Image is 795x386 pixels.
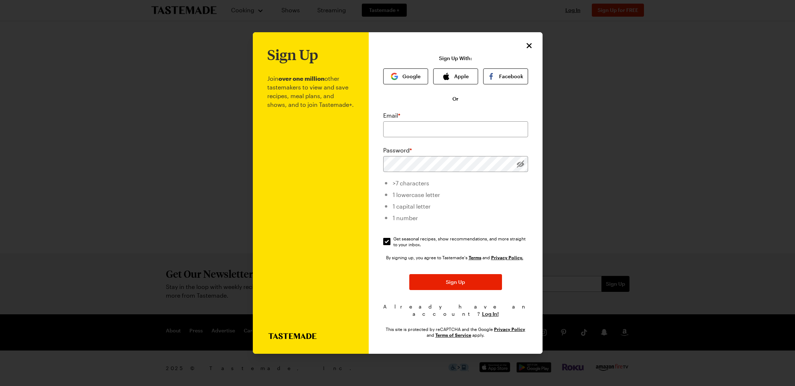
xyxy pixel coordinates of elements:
[482,310,499,318] button: Log In!
[393,191,440,198] span: 1 lowercase letter
[383,111,400,120] label: Email
[393,236,529,247] span: Get seasonal recipes, show recommendations, and more straight to your inbox.
[383,146,412,155] label: Password
[393,180,429,186] span: >7 characters
[383,303,528,317] span: Already have an account?
[483,68,528,84] button: Facebook
[469,254,481,260] a: Tastemade Terms of Service
[433,68,478,84] button: Apple
[494,326,525,332] a: Google Privacy Policy
[386,254,525,261] div: By signing up, you agree to Tastemade's and
[491,254,523,260] a: Tastemade Privacy Policy
[267,47,318,63] h1: Sign Up
[393,203,431,210] span: 1 capital letter
[435,332,471,338] a: Google Terms of Service
[383,238,390,245] input: Get seasonal recipes, show recommendations, and more straight to your inbox.
[524,41,534,50] button: Close
[409,274,502,290] button: Sign Up
[439,55,472,61] p: Sign Up With:
[267,63,354,333] p: Join other tastemakers to view and save recipes, meal plans, and shows, and to join Tastemade+.
[383,326,528,338] div: This site is protected by reCAPTCHA and the Google and apply.
[452,95,459,102] span: Or
[446,278,465,286] span: Sign Up
[393,214,418,221] span: 1 number
[383,68,428,84] button: Google
[279,75,325,82] b: over one million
